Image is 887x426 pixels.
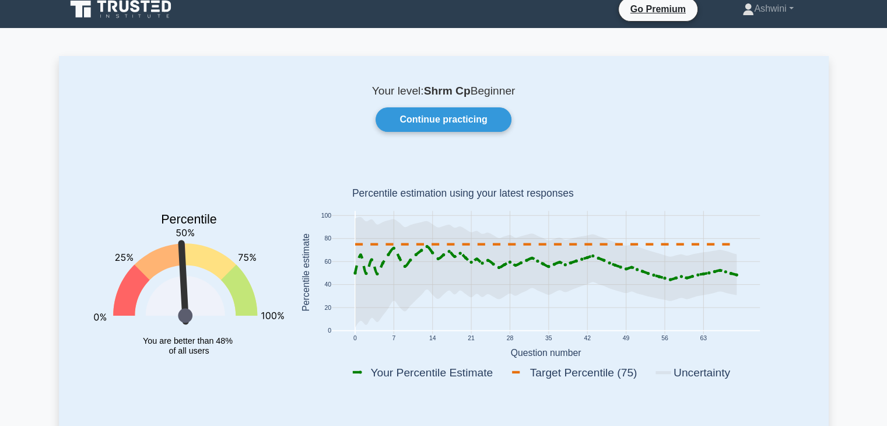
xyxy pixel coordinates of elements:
[324,236,331,242] text: 80
[392,336,395,342] text: 7
[376,107,511,132] a: Continue practicing
[353,336,356,342] text: 0
[700,336,707,342] text: 63
[623,2,693,16] a: Go Premium
[510,348,581,358] text: Question number
[622,336,629,342] text: 49
[324,259,331,265] text: 60
[324,282,331,288] text: 40
[545,336,552,342] text: 35
[143,336,233,345] tspan: You are better than 48%
[424,85,471,97] b: Shrm Cp
[352,188,573,200] text: Percentile estimation using your latest responses
[584,336,591,342] text: 42
[661,336,668,342] text: 56
[161,213,217,227] text: Percentile
[506,336,513,342] text: 28
[328,328,331,334] text: 0
[468,336,475,342] text: 21
[321,212,331,219] text: 100
[300,233,310,312] text: Percentile estimate
[169,346,209,355] tspan: of all users
[87,84,801,98] p: Your level: Beginner
[324,305,331,311] text: 20
[429,336,436,342] text: 14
